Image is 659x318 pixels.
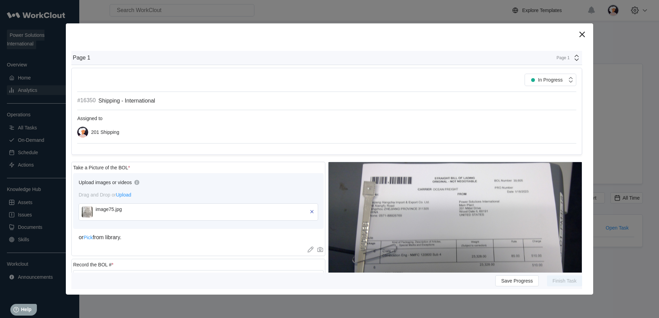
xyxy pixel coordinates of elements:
[79,180,132,185] div: Upload images or videos
[77,127,88,138] img: user-4.png
[95,206,175,212] div: image75.jpg
[528,75,563,85] div: In Progress
[73,270,324,284] input: Type here...
[79,192,131,198] span: Drag and Drop or
[328,162,582,305] img: WIN_20230118_20_32_09_Pro.jpg
[495,275,539,286] button: Save Progress
[501,278,533,283] span: Save Progress
[77,97,95,104] div: #16350
[83,235,92,240] span: Pick
[82,206,93,218] img: image75.jpg
[547,275,582,286] button: Finish Task
[552,278,577,283] span: Finish Task
[73,165,130,170] div: Take a Picture of the BOL
[77,116,576,121] div: Assigned to
[73,55,90,61] div: Page 1
[552,55,570,60] div: Page 1
[91,129,119,135] div: 201 Shipping
[116,192,131,198] span: Upload
[99,98,155,104] span: Shipping - International
[79,234,318,241] div: or from library.
[73,262,113,267] div: Record the BOL #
